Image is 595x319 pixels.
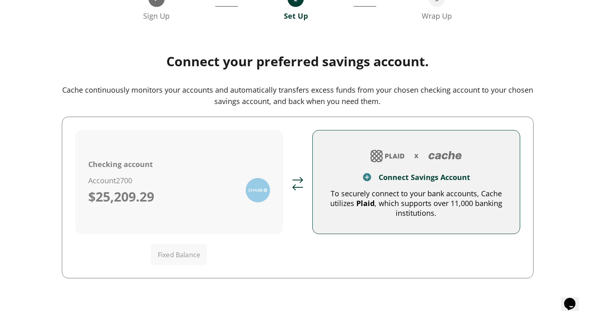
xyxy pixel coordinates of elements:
button: add account logoplus iconConnect Savings AccountTo securely connect to your bank accounts, Cache ... [312,130,520,234]
div: Sign Up [143,11,170,21]
button: Checking accountAccount2700$25,209.29Bank Logo [75,130,283,234]
div: Account 2700 [88,176,246,185]
iframe: chat widget [561,286,587,311]
span: Plaid [356,198,375,208]
div: Set Up [284,11,308,21]
div: $25,209.29 [88,189,246,205]
img: Bank Logo [246,178,270,202]
div: To securely connect to your bank accounts, Cache utilizes , which supports over 11,000 banking in... [326,189,507,218]
img: plus icon [362,172,372,182]
div: Connect your preferred savings account. [62,53,534,69]
div: Cache continuously monitors your accounts and automatically transfers excess funds from your chos... [62,84,534,107]
div: Checking account [88,159,153,169]
img: add account logo [367,146,465,166]
img: arrows icon [291,177,304,191]
div: Wrap Up [422,11,452,21]
div: Connect Savings Account [379,172,470,182]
